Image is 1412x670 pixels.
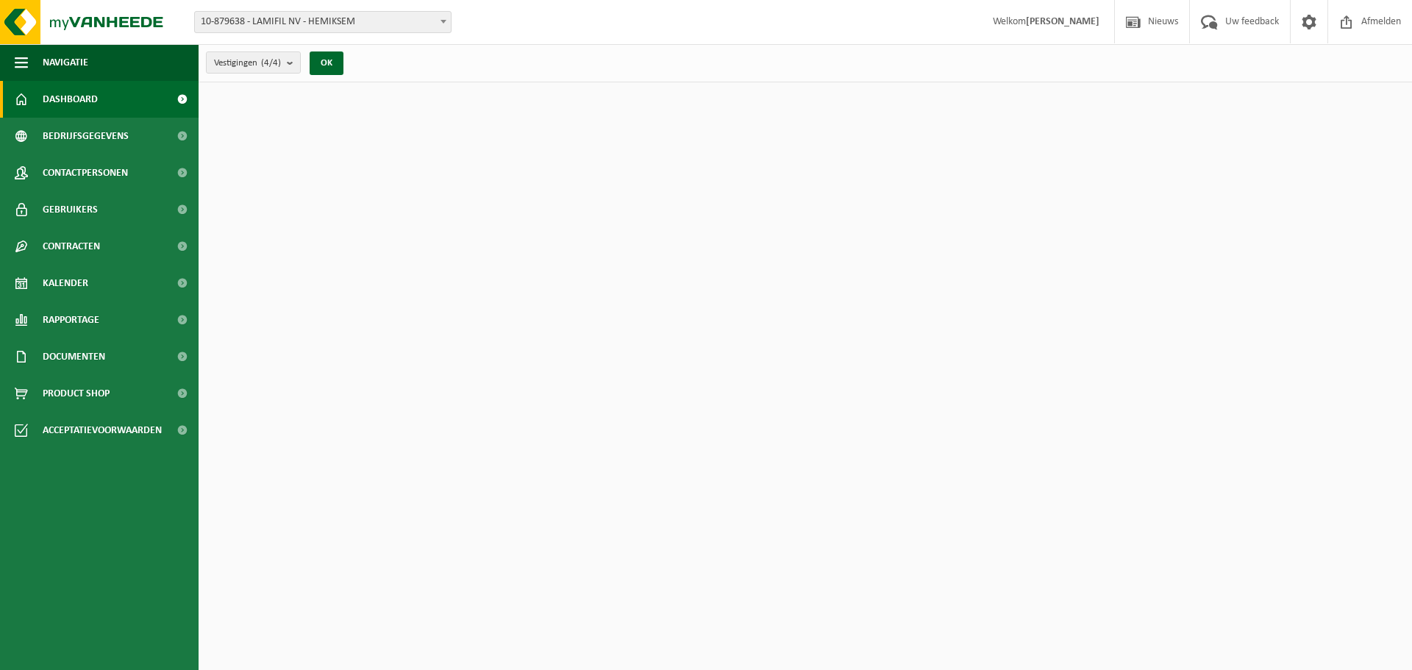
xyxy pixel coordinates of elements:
[195,12,451,32] span: 10-879638 - LAMIFIL NV - HEMIKSEM
[43,154,128,191] span: Contactpersonen
[43,412,162,449] span: Acceptatievoorwaarden
[261,58,281,68] count: (4/4)
[310,51,343,75] button: OK
[43,44,88,81] span: Navigatie
[43,302,99,338] span: Rapportage
[206,51,301,74] button: Vestigingen(4/4)
[1026,16,1099,27] strong: [PERSON_NAME]
[214,52,281,74] span: Vestigingen
[43,118,129,154] span: Bedrijfsgegevens
[43,375,110,412] span: Product Shop
[43,265,88,302] span: Kalender
[43,228,100,265] span: Contracten
[43,81,98,118] span: Dashboard
[43,191,98,228] span: Gebruikers
[194,11,452,33] span: 10-879638 - LAMIFIL NV - HEMIKSEM
[43,338,105,375] span: Documenten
